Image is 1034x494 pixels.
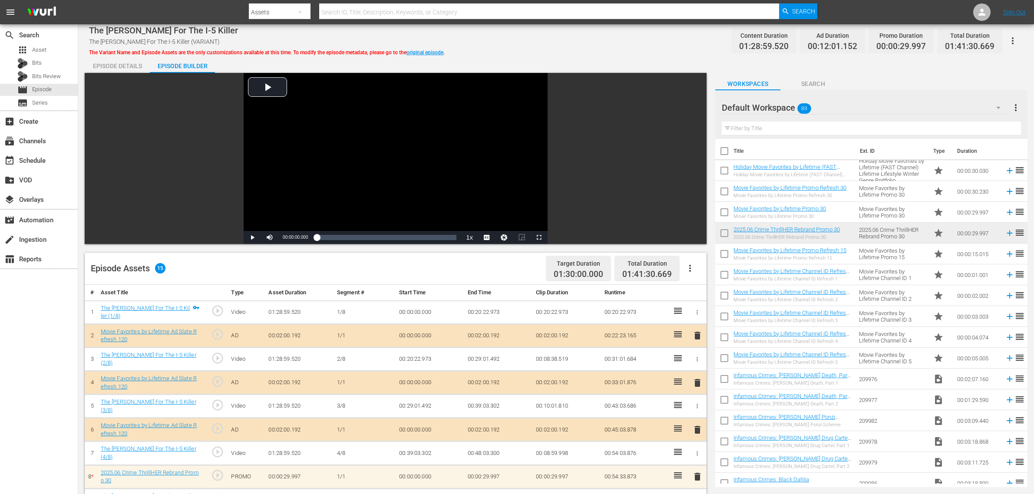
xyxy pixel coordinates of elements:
[1014,373,1025,384] span: reorder
[396,371,464,395] td: 00:00:00.000
[532,347,601,371] td: 00:08:38.519
[954,264,1001,285] td: 00:00:01.001
[856,264,930,285] td: Movie Favorites by Lifetime Channel ID 1
[150,56,215,73] button: Episode Builder
[733,455,851,468] a: Infamous Crimes: [PERSON_NAME] Drug Cartel, Part 2
[933,270,944,280] span: Promo
[601,465,670,488] td: 00:54:33.873
[211,445,224,458] span: play_circle_outline
[101,469,199,484] a: 2025.06 Crime ThrillHER Rebrand Promo 30
[733,330,849,343] a: Movie Favorites by Lifetime Channel ID Refresh 4
[733,247,846,254] a: Movie Favorites by Lifetime Promo Refresh 15
[856,410,930,431] td: 209982
[1014,165,1025,175] span: reorder
[228,324,265,347] td: AD
[856,181,930,202] td: Movie Favorites by Lifetime Promo 30
[4,194,15,205] span: Overlays
[1011,102,1021,113] span: more_vert
[283,235,308,240] span: 00:00:00.000
[780,79,846,89] span: Search
[334,418,396,441] td: 1/1
[101,445,196,460] a: The [PERSON_NAME] For The I-5 Killer (4/8)
[692,425,703,435] span: delete
[1005,249,1014,259] svg: Add to Episode
[211,398,224,412] span: play_circle_outline
[211,469,224,482] span: play_circle_outline
[876,30,926,42] div: Promo Duration
[715,79,780,89] span: Workspaces
[101,398,196,413] a: The [PERSON_NAME] For The I-5 Killer (3/8)
[85,418,97,441] td: 6
[464,300,533,324] td: 00:20:22.973
[601,418,670,441] td: 00:45:03.878
[464,347,533,371] td: 00:29:01.492
[554,270,603,280] span: 01:30:00.000
[1005,270,1014,280] svg: Add to Episode
[396,441,464,465] td: 00:39:03.302
[808,42,857,52] span: 00:12:01.152
[933,395,944,405] span: Video
[228,465,265,488] td: PROMO
[396,347,464,371] td: 00:20:22.973
[85,465,97,488] td: 8
[722,96,1009,120] div: Default Workspace
[798,99,812,118] span: 89
[856,202,930,223] td: Movie Favorites by Lifetime Promo 30
[228,285,265,301] th: Type
[739,42,789,52] span: 01:28:59.520
[4,215,15,225] span: Automation
[739,30,789,42] div: Content Duration
[733,372,851,385] a: Infamous Crimes: [PERSON_NAME] Death, Part 1
[1014,248,1025,259] span: reorder
[1014,290,1025,300] span: reorder
[85,395,97,418] td: 5
[692,376,703,389] button: delete
[733,435,851,448] a: Infamous Crimes: [PERSON_NAME] Drug Cartel, Part 1
[211,304,224,317] span: play_circle_outline
[601,300,670,324] td: 00:20:22.973
[601,371,670,395] td: 00:33:01.876
[532,465,601,488] td: 00:00:29.997
[396,465,464,488] td: 00:00:00.000
[265,418,334,441] td: 00:02:00.192
[17,58,28,69] div: Bits
[89,38,220,45] span: The [PERSON_NAME] For The I-5 Killer (VARIANT)
[733,422,852,428] div: Infamous Crimes: [PERSON_NAME] Ponzi Scheme
[89,25,238,36] span: The [PERSON_NAME] For The I-5 Killer
[933,436,944,447] span: Video
[856,160,930,181] td: Holiday Movie Favorites by Lifetime (FAST Channel) Lifetime Lifestyle Winter Genre Portfolio
[32,72,61,81] span: Bits Review
[265,441,334,465] td: 01:28:59.520
[211,328,224,341] span: play_circle_outline
[952,139,1004,163] th: Duration
[85,371,97,395] td: 4
[532,300,601,324] td: 00:20:22.973
[733,234,840,240] div: 2025.06 Crime ThrillHER Rebrand Promo 30
[1014,311,1025,321] span: reorder
[228,347,265,371] td: Video
[933,290,944,301] span: Promo
[85,300,97,324] td: 1
[4,116,15,127] span: Create
[733,205,826,212] a: Movie Favorites by Lifetime Promo 30
[954,327,1001,348] td: 00:00:04.074
[211,375,224,388] span: play_circle_outline
[856,348,930,369] td: Movie Favorites by Lifetime Channel ID 5
[1014,332,1025,342] span: reorder
[228,395,265,418] td: Video
[954,244,1001,264] td: 00:00:15.015
[733,310,849,323] a: Movie Favorites by Lifetime Channel ID Refresh 3
[1005,353,1014,363] svg: Add to Episode
[945,42,994,52] span: 01:41:30.669
[101,422,197,437] a: Movie Favorites by Lifetime Ad Slate Refresh 120
[265,347,334,371] td: 01:28:59.520
[733,318,852,323] div: Movie Favorites by Lifetime Channel ID Refresh 3
[1005,374,1014,384] svg: Add to Episode
[265,285,334,301] th: Asset Duration
[101,305,190,319] a: The [PERSON_NAME] For The I-5 Killer (1/8)
[396,395,464,418] td: 00:29:01.492
[692,423,703,436] button: delete
[733,351,849,364] a: Movie Favorites by Lifetime Channel ID Refresh 5
[856,389,930,410] td: 209977
[32,85,52,94] span: Episode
